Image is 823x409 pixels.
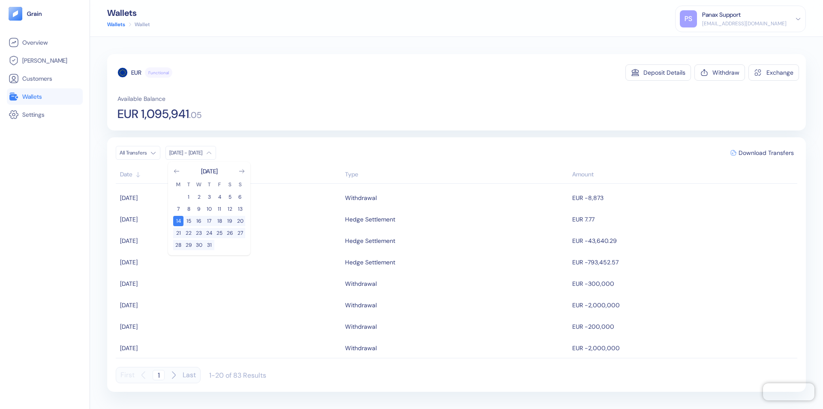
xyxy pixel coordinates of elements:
[116,294,343,316] td: [DATE]
[345,170,568,179] div: Sort ascending
[204,204,214,214] button: 10
[120,170,341,179] div: Sort ascending
[345,191,377,205] div: Withdrawal
[570,230,797,251] td: EUR -43,640.29
[183,240,194,250] button: 29
[9,91,81,102] a: Wallets
[189,111,201,119] span: . 05
[194,216,204,226] button: 16
[225,228,235,238] button: 26
[345,298,377,312] div: Withdrawal
[214,181,225,188] th: Friday
[169,149,202,156] div: [DATE] - [DATE]
[107,9,150,17] div: Wallets
[9,7,22,21] img: logo-tablet-V2.svg
[572,170,793,179] div: Sort descending
[9,37,81,48] a: Overview
[27,11,42,17] img: logo
[225,192,235,202] button: 5
[238,168,245,175] button: Go to next month
[201,167,218,176] div: [DATE]
[116,273,343,294] td: [DATE]
[625,64,691,81] button: Deposit Details
[22,110,45,119] span: Settings
[214,228,225,238] button: 25
[107,21,125,28] a: Wallets
[204,228,214,238] button: 24
[204,216,214,226] button: 17
[116,251,343,273] td: [DATE]
[22,56,67,65] span: [PERSON_NAME]
[116,230,343,251] td: [DATE]
[116,316,343,337] td: [DATE]
[183,181,194,188] th: Tuesday
[345,212,395,227] div: Hedge Settlement
[694,64,745,81] button: Withdraw
[22,74,52,83] span: Customers
[570,209,797,230] td: EUR 7.77
[204,240,214,250] button: 31
[117,108,189,120] span: EUR 1,095,941
[194,181,204,188] th: Wednesday
[165,146,216,160] button: [DATE] - [DATE]
[643,70,685,76] div: Deposit Details
[183,216,194,226] button: 15
[235,181,245,188] th: Sunday
[9,55,81,66] a: [PERSON_NAME]
[173,181,183,188] th: Monday
[131,68,141,77] div: EUR
[345,341,377,355] div: Withdrawal
[225,204,235,214] button: 12
[183,204,194,214] button: 8
[194,240,204,250] button: 30
[570,294,797,316] td: EUR -2,000,000
[194,204,204,214] button: 9
[235,192,245,202] button: 6
[120,367,135,383] button: First
[702,10,741,19] div: Panax Support
[116,337,343,359] td: [DATE]
[570,316,797,337] td: EUR -200,000
[748,64,799,81] button: Exchange
[712,70,739,76] div: Withdraw
[173,204,183,214] button: 7
[702,20,787,27] div: [EMAIL_ADDRESS][DOMAIN_NAME]
[209,371,266,380] div: 1-20 of 83 Results
[235,216,245,226] button: 20
[727,146,797,159] button: Download Transfers
[345,255,395,270] div: Hedge Settlement
[148,70,169,76] span: Functional
[763,383,814,400] iframe: Chatra live chat
[194,228,204,238] button: 23
[194,192,204,202] button: 2
[204,192,214,202] button: 3
[345,233,395,248] div: Hedge Settlement
[345,276,377,291] div: Withdrawal
[173,216,183,226] button: 14
[214,192,225,202] button: 4
[345,319,377,334] div: Withdrawal
[173,240,183,250] button: 28
[235,228,245,238] button: 27
[214,204,225,214] button: 11
[22,38,48,47] span: Overview
[570,251,797,273] td: EUR -793,452.57
[570,187,797,209] td: EUR -8,873
[9,73,81,84] a: Customers
[570,337,797,359] td: EUR -2,000,000
[204,181,214,188] th: Thursday
[117,94,165,103] span: Available Balance
[183,367,196,383] button: Last
[183,192,194,202] button: 1
[766,70,793,76] div: Exchange
[225,181,235,188] th: Saturday
[183,228,194,238] button: 22
[570,273,797,294] td: EUR -300,000
[739,150,794,156] span: Download Transfers
[116,209,343,230] td: [DATE]
[680,10,697,27] div: PS
[235,204,245,214] button: 13
[173,168,180,175] button: Go to previous month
